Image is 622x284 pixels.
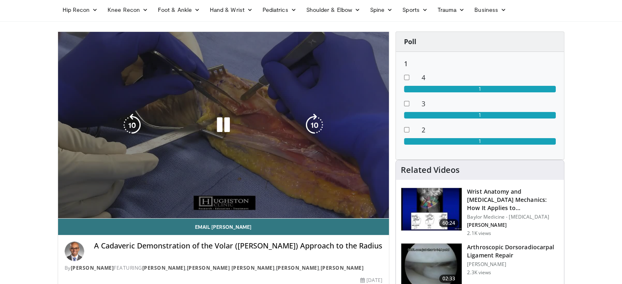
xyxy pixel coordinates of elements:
[467,214,559,220] p: Baylor Medicine - [MEDICAL_DATA]
[415,99,562,109] dd: 3
[397,2,433,18] a: Sports
[404,60,556,68] h6: 1
[404,138,556,145] div: 1
[276,264,319,271] a: [PERSON_NAME]
[401,188,559,237] a: 60:24 Wrist Anatomy and [MEDICAL_DATA] Mechanics: How It Applies to [MEDICAL_DATA] Instabi… Baylo...
[65,264,383,272] div: By FEATURING , , ,
[58,32,389,219] video-js: Video Player
[153,2,205,18] a: Foot & Ankle
[433,2,470,18] a: Trauma
[321,264,364,271] a: [PERSON_NAME]
[187,264,275,271] a: [PERSON_NAME] [PERSON_NAME]
[401,188,462,230] img: 180901b5-2a77-4e39-b502-3f17bc70388d.150x105_q85_crop-smart_upscale.jpg
[469,2,511,18] a: Business
[404,37,416,46] strong: Poll
[467,269,491,276] p: 2.3K views
[94,242,383,250] h4: A Cadaveric Demonstration of the Volar ([PERSON_NAME]) Approach to the Radius
[404,86,556,92] div: 1
[467,261,559,268] p: [PERSON_NAME]
[205,2,258,18] a: Hand & Wrist
[71,264,114,271] a: [PERSON_NAME]
[360,277,382,284] div: [DATE]
[467,243,559,259] h3: Arthroscopic Dorsoradiocarpal Ligament Repair
[142,264,186,271] a: [PERSON_NAME]
[301,2,365,18] a: Shoulder & Elbow
[415,73,562,83] dd: 4
[467,188,559,212] h3: Wrist Anatomy and [MEDICAL_DATA] Mechanics: How It Applies to [MEDICAL_DATA] Instabi…
[103,2,153,18] a: Knee Recon
[258,2,301,18] a: Pediatrics
[467,230,491,237] p: 2.1K views
[365,2,397,18] a: Spine
[58,2,103,18] a: Hip Recon
[439,219,459,227] span: 60:24
[404,112,556,119] div: 1
[65,242,84,261] img: Avatar
[58,219,389,235] a: Email [PERSON_NAME]
[439,275,459,283] span: 02:33
[467,222,559,228] p: [PERSON_NAME]
[415,125,562,135] dd: 2
[401,165,460,175] h4: Related Videos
